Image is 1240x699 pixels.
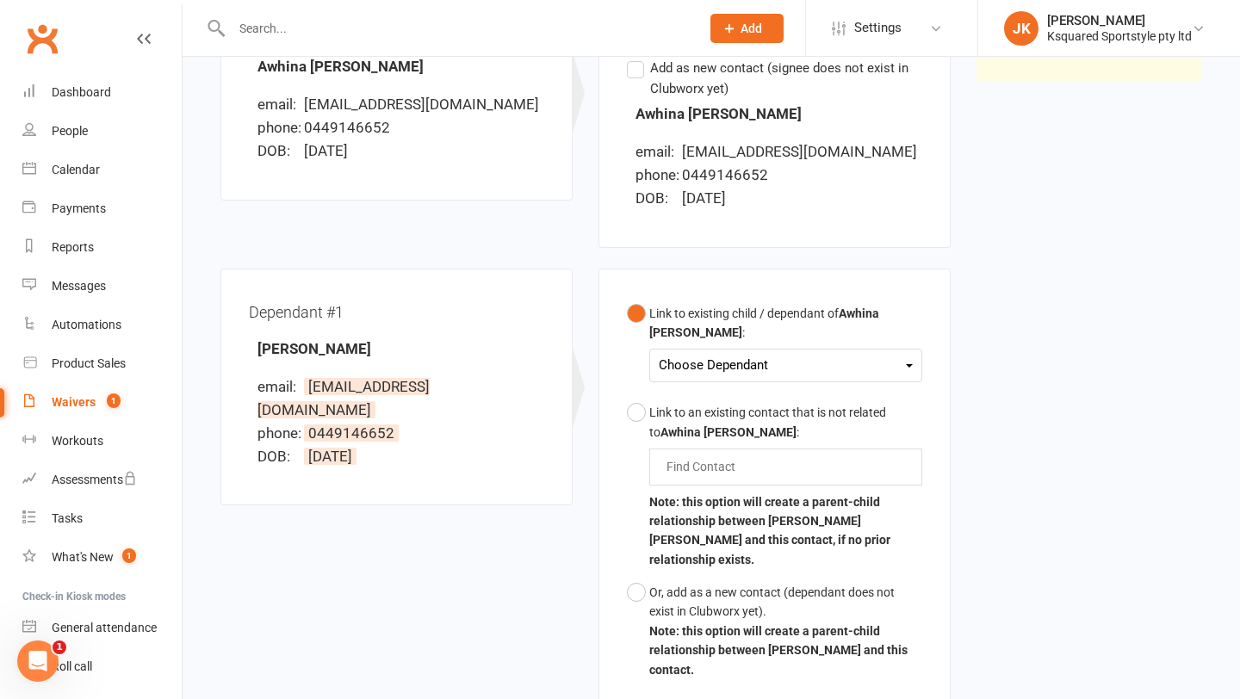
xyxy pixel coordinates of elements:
div: Waivers [52,395,96,409]
div: DOB: [635,187,679,210]
a: Messages [22,267,182,306]
div: phone: [635,164,679,187]
span: 0449146652 [304,119,390,136]
b: Note: this option will create a parent-child relationship between [PERSON_NAME] and this contact. [649,624,908,677]
strong: [PERSON_NAME] [257,340,371,357]
div: Assessments [52,473,137,486]
div: Reports [52,240,94,254]
span: [EMAIL_ADDRESS][DOMAIN_NAME] [304,96,539,113]
span: [EMAIL_ADDRESS][DOMAIN_NAME] [682,143,917,160]
div: phone: [257,116,301,139]
a: Automations [22,306,182,344]
div: Calendar [52,163,100,176]
strong: Awhina [PERSON_NAME] [635,105,802,122]
a: Tasks [22,499,182,538]
span: 1 [122,548,136,563]
button: Add [710,14,784,43]
input: Search... [226,16,688,40]
span: 1 [53,640,66,654]
div: Roll call [52,659,92,673]
span: Add [741,22,762,35]
a: Workouts [22,422,182,461]
button: Or, add as a new contact (dependant does not exist in Clubworx yet).Note: this option will create... [627,576,922,686]
div: DOB: [257,445,301,468]
a: Roll call [22,647,182,686]
a: Calendar [22,151,182,189]
span: 0449146652 [304,424,399,442]
a: Waivers 1 [22,383,182,422]
a: What's New1 [22,538,182,577]
div: Automations [52,318,121,331]
iframe: Intercom live chat [17,640,59,682]
span: 0449146652 [682,166,768,183]
div: DOB: [257,139,301,163]
div: Messages [52,279,106,293]
a: General attendance kiosk mode [22,609,182,647]
div: Product Sales [52,356,126,370]
div: email: [257,93,301,116]
span: 1 [107,393,121,408]
b: Awhina [PERSON_NAME] [649,306,879,339]
div: Workouts [52,434,103,448]
span: [DATE] [304,448,356,465]
div: Payments [52,201,106,215]
span: [DATE] [304,142,348,159]
span: [EMAIL_ADDRESS][DOMAIN_NAME] [257,378,430,418]
a: Reports [22,228,182,267]
div: email: [635,140,679,164]
div: People [52,124,88,138]
div: Link to existing child / dependant of : [649,304,922,343]
b: Note: this option will create a parent-child relationship between [PERSON_NAME] [PERSON_NAME] and... [649,495,890,566]
span: [DATE] [682,189,726,207]
div: email: [257,375,301,399]
div: Choose Dependant [659,354,913,377]
div: General attendance [52,621,157,634]
div: Dashboard [52,85,111,99]
strong: Awhina [PERSON_NAME] [257,58,424,75]
button: Link to an existing contact that is not related toAwhina [PERSON_NAME]:Note: this option will cre... [627,396,922,576]
a: Dashboard [22,73,182,112]
a: Assessments [22,461,182,499]
b: Awhina [PERSON_NAME] [660,425,797,439]
button: Link to existing child / dependant ofAwhina [PERSON_NAME]:Choose Dependant [627,297,922,397]
a: Product Sales [22,344,182,383]
div: Ksquared Sportstyle pty ltd [1047,28,1192,44]
div: Tasks [52,511,83,525]
div: Link to an existing contact that is not related to : [649,403,922,442]
div: Dependant #1 [249,297,544,327]
label: Add as new contact (signee does not exist in Clubworx yet) [627,58,922,99]
div: phone: [257,422,301,445]
input: Find Contact [665,456,745,477]
div: What's New [52,550,114,564]
a: Clubworx [21,17,64,60]
div: Or, add as a new contact (dependant does not exist in Clubworx yet). [649,583,922,622]
a: Payments [22,189,182,228]
a: People [22,112,182,151]
div: [PERSON_NAME] [1047,13,1192,28]
div: JK [1004,11,1038,46]
span: Settings [854,9,902,47]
